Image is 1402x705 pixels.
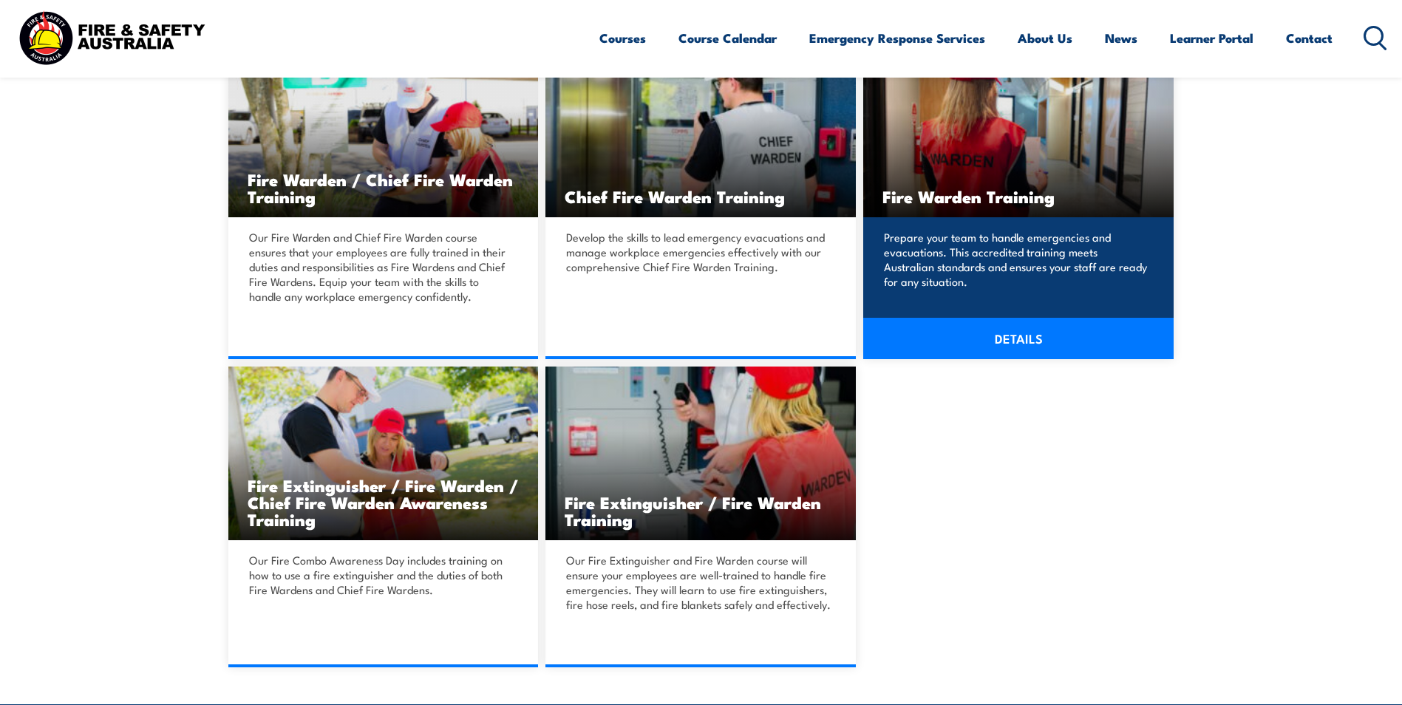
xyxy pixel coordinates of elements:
h3: Fire Warden / Chief Fire Warden Training [248,171,520,205]
h3: Fire Extinguisher / Fire Warden / Chief Fire Warden Awareness Training [248,477,520,528]
a: Fire Extinguisher / Fire Warden / Chief Fire Warden Awareness Training [228,367,539,540]
p: Our Fire Warden and Chief Fire Warden course ensures that your employees are fully trained in the... [249,230,514,304]
img: Fire Combo Awareness Day [228,367,539,540]
a: Fire Extinguisher / Fire Warden Training [545,367,856,540]
a: Courses [599,18,646,58]
p: Our Fire Combo Awareness Day includes training on how to use a fire extinguisher and the duties o... [249,553,514,597]
img: Fire Warden and Chief Fire Warden Training [228,44,539,217]
a: Course Calendar [678,18,777,58]
h3: Fire Warden Training [882,188,1154,205]
a: Emergency Response Services [809,18,985,58]
img: Chief Fire Warden Training [545,44,856,217]
h3: Chief Fire Warden Training [565,188,837,205]
h3: Fire Extinguisher / Fire Warden Training [565,494,837,528]
p: Prepare your team to handle emergencies and evacuations. This accredited training meets Australia... [884,230,1149,289]
img: Fire Extinguisher Fire Warden Training [545,367,856,540]
a: Fire Warden / Chief Fire Warden Training [228,44,539,217]
a: About Us [1018,18,1072,58]
a: Contact [1286,18,1333,58]
a: Learner Portal [1170,18,1253,58]
p: Our Fire Extinguisher and Fire Warden course will ensure your employees are well-trained to handl... [566,553,831,612]
img: Fire Warden Training [863,44,1174,217]
a: DETAILS [863,318,1174,359]
a: News [1105,18,1137,58]
p: Develop the skills to lead emergency evacuations and manage workplace emergencies effectively wit... [566,230,831,274]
